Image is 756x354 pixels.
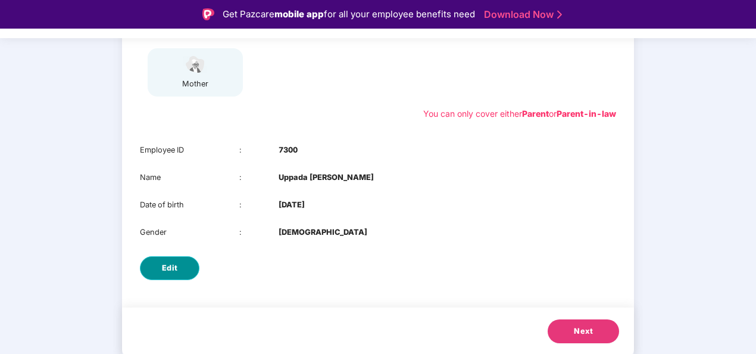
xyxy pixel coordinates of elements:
[279,144,298,156] b: 7300
[279,199,305,211] b: [DATE]
[223,7,475,21] div: Get Pazcare for all your employee benefits need
[239,226,279,238] div: :
[180,78,210,90] div: mother
[274,8,324,20] strong: mobile app
[484,8,558,21] a: Download Now
[557,108,616,119] b: Parent-in-law
[239,199,279,211] div: :
[574,325,593,337] span: Next
[279,226,367,238] b: [DEMOGRAPHIC_DATA]
[140,226,239,238] div: Gender
[162,262,178,274] span: Edit
[202,8,214,20] img: Logo
[239,172,279,184] div: :
[279,172,374,184] b: Uppada [PERSON_NAME]
[548,319,619,343] button: Next
[180,54,210,75] img: svg+xml;base64,PHN2ZyB4bWxucz0iaHR0cDovL3d3dy53My5vcmcvMjAwMC9zdmciIHdpZHRoPSI1NCIgaGVpZ2h0PSIzOC...
[140,172,239,184] div: Name
[140,256,199,280] button: Edit
[522,108,549,119] b: Parent
[140,144,239,156] div: Employee ID
[239,144,279,156] div: :
[423,107,616,120] div: You can only cover either or
[140,199,239,211] div: Date of birth
[557,8,562,21] img: Stroke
